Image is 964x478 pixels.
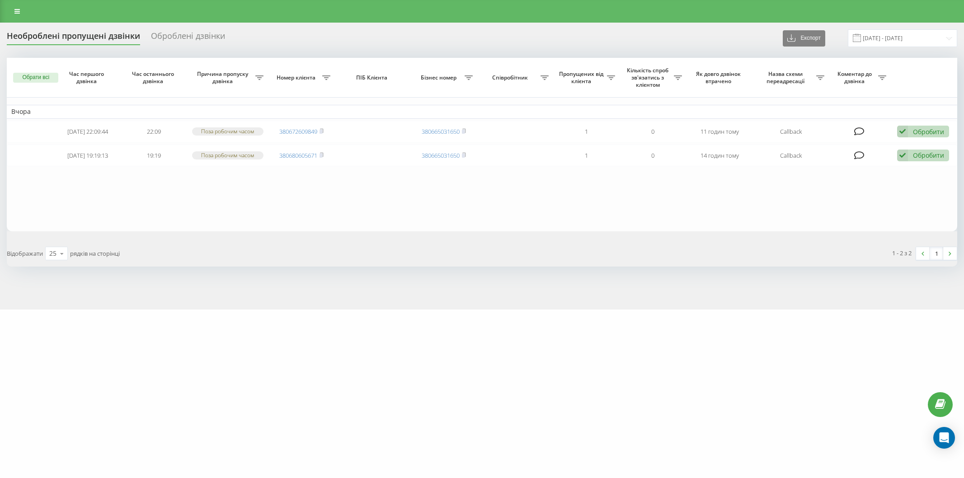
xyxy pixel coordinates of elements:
button: Обрати всі [13,73,58,83]
span: Кількість спроб зв'язатись з клієнтом [624,67,673,88]
div: Обробити [913,151,944,159]
span: Пропущених від клієнта [558,70,607,84]
a: 380672609849 [279,127,317,136]
span: ПІБ Клієнта [343,74,403,81]
td: 14 годин тому [687,145,753,167]
span: Бізнес номер [415,74,465,81]
td: 19:19 [121,145,187,167]
span: Причина пропуску дзвінка [192,70,256,84]
a: 380665031650 [422,151,460,159]
span: Час першого дзвінка [62,70,113,84]
span: Назва схеми переадресації [757,70,816,84]
div: 25 [49,249,56,258]
button: Експорт [783,30,825,47]
span: Співробітник [482,74,541,81]
div: Необроблені пропущені дзвінки [7,31,140,45]
div: Обробити [913,127,944,136]
td: Вчора [7,105,957,118]
div: Оброблені дзвінки [151,31,225,45]
div: Open Intercom Messenger [933,427,955,449]
div: Поза робочим часом [192,151,263,159]
div: 1 - 2 з 2 [892,248,912,258]
td: 1 [553,121,620,143]
td: 22:09 [121,121,187,143]
td: 11 годин тому [687,121,753,143]
td: [DATE] 22:09:44 [54,121,121,143]
div: Поза робочим часом [192,127,263,135]
span: Як довго дзвінок втрачено [694,70,745,84]
td: [DATE] 19:19:13 [54,145,121,167]
td: Callback [753,145,829,167]
td: 0 [620,121,686,143]
td: Callback [753,121,829,143]
span: Час останнього дзвінка [128,70,180,84]
td: 1 [553,145,620,167]
span: Відображати [7,249,43,258]
a: 380680605671 [279,151,317,159]
a: 1 [930,247,943,260]
span: рядків на сторінці [70,249,120,258]
span: Коментар до дзвінка [833,70,878,84]
td: 0 [620,145,686,167]
span: Номер клієнта [273,74,322,81]
a: 380665031650 [422,127,460,136]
